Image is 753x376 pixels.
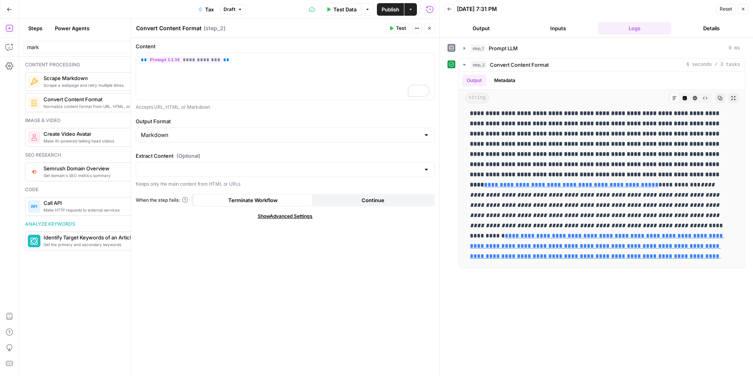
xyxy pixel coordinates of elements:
[362,196,384,204] span: Continue
[396,25,406,32] span: Test
[44,95,153,103] span: Convert Content Format
[471,61,487,69] span: step_2
[490,61,549,69] span: Convert Content Format
[465,93,489,103] span: string
[44,199,153,207] span: Call API
[176,152,200,160] span: (Optional)
[44,103,153,110] span: Normalize content format from URL, HTML, or Markdown
[24,22,47,35] button: Steps
[136,197,188,204] a: When the step fails:
[136,42,435,50] label: Content
[136,103,435,111] p: Accepts URL, HTML, or Markdown
[25,186,159,193] div: Code
[30,168,38,175] img: 4e4w6xi9sjogcjglmt5eorgxwtyu
[220,4,246,15] button: Draft
[44,241,153,248] span: Get the primary and secondary keywords
[720,5,732,13] span: Reset
[44,130,153,138] span: Create Video Avatar
[333,5,356,13] span: Test Data
[25,151,159,159] div: Seo research
[136,152,435,160] label: Extract Content
[136,117,435,125] label: Output Format
[444,22,518,35] button: Output
[25,221,159,228] div: Analyze keywords
[44,172,134,179] span: Get domain's SEO metrics summary
[141,131,420,139] input: Markdown
[459,42,745,55] button: 0 ms
[204,24,226,32] span: ( step_2 )
[321,3,361,16] button: Test Data
[44,82,153,88] span: Scrape a webpage and retry multiple times.
[136,24,202,32] textarea: Convert Content Format
[382,5,399,13] span: Publish
[258,213,313,220] span: Show Advanced Settings
[44,234,153,241] span: Identify Target Keywords of an Article
[521,22,595,35] button: Inputs
[377,3,404,16] button: Publish
[313,194,433,206] button: Continue
[224,6,235,13] span: Draft
[25,117,159,124] div: Image & video
[30,78,38,86] img: jlmgu399hrhymlku2g1lv3es8mdc
[44,164,134,172] span: Semrush Domain Overview
[459,58,745,71] button: 6 seconds / 3 tasks
[27,43,157,51] input: Search steps
[136,53,434,100] div: To enrich screen reader interactions, please activate Accessibility in Grammarly extension settings
[471,44,486,52] span: step_1
[44,138,153,144] span: Make AI-powered talking head videos
[462,75,486,86] button: Output
[44,207,153,213] span: Make HTTP requests to external services
[489,44,518,52] span: Prompt LLM
[675,22,748,35] button: Details
[686,61,740,68] span: 6 seconds / 3 tasks
[489,75,520,86] button: Metadata
[25,61,159,68] div: Content processing
[205,5,214,13] span: Tax
[228,196,278,204] span: Terminate Workflow
[598,22,672,35] button: Logs
[386,23,409,33] button: Test
[136,180,435,188] p: Keeps only the main content from HTML or URLs
[50,22,94,35] button: Power Agents
[716,4,736,14] button: Reset
[459,71,745,268] div: 6 seconds / 3 tasks
[193,3,218,16] button: Tax
[729,45,740,52] span: 0 ms
[44,74,153,82] span: Scrape Markdown
[30,99,38,107] img: o3r9yhbrn24ooq0tey3lueqptmfj
[30,133,38,141] img: rmejigl5z5mwnxpjlfq225817r45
